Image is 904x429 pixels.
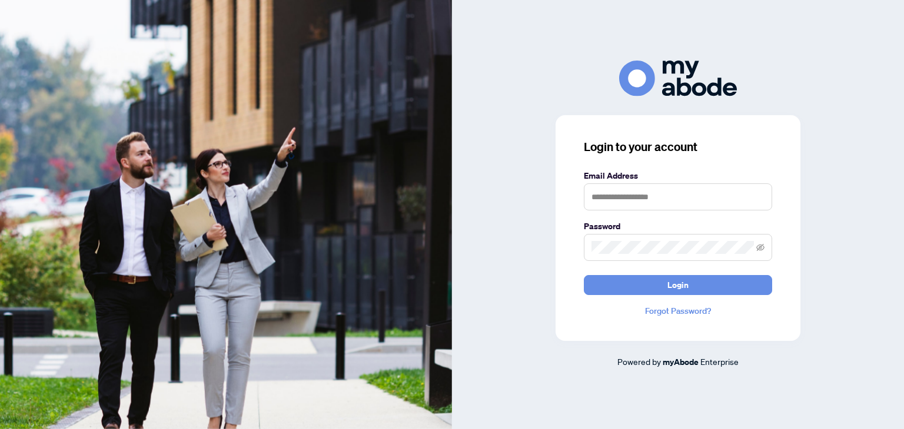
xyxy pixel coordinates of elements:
span: Enterprise [700,356,739,367]
img: ma-logo [619,61,737,96]
h3: Login to your account [584,139,772,155]
a: myAbode [663,356,699,368]
button: Login [584,275,772,295]
span: eye-invisible [756,243,765,252]
span: Login [667,276,689,294]
a: Forgot Password? [584,304,772,317]
label: Email Address [584,169,772,182]
label: Password [584,220,772,233]
span: Powered by [617,356,661,367]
